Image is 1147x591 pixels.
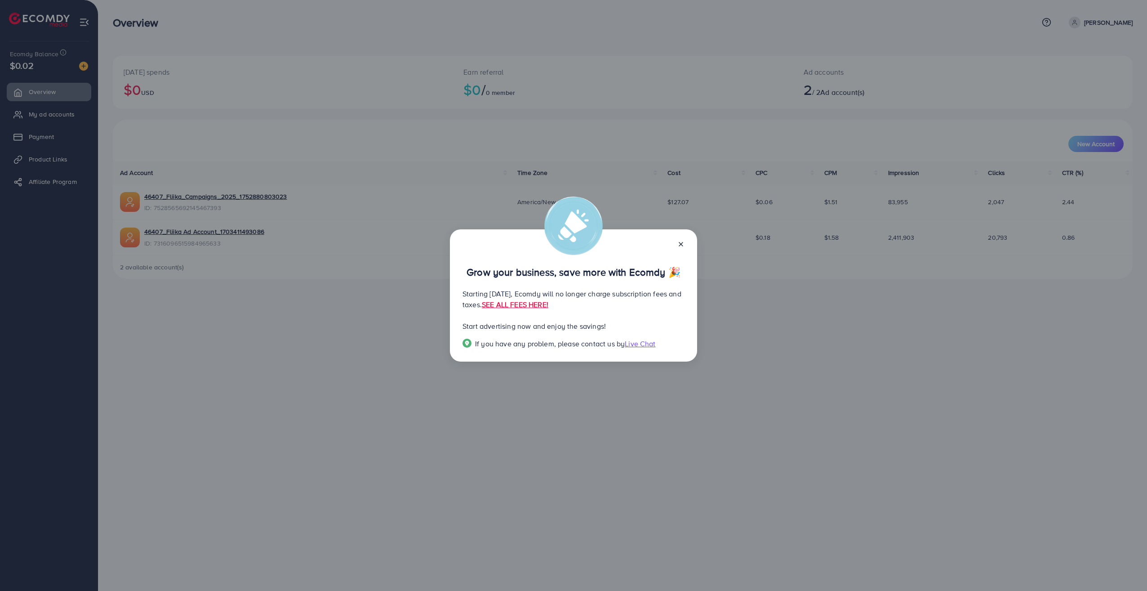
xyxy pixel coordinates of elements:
p: Grow your business, save more with Ecomdy 🎉 [462,267,685,278]
span: Live Chat [625,339,655,349]
a: SEE ALL FEES HERE! [482,300,548,309]
img: Popup guide [462,339,471,348]
p: Starting [DATE], Ecomdy will no longer charge subscription fees and taxes. [462,288,685,310]
img: alert [544,197,603,255]
span: If you have any problem, please contact us by [475,339,625,349]
iframe: Chat [1109,551,1140,584]
p: Start advertising now and enjoy the savings! [462,321,685,331]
